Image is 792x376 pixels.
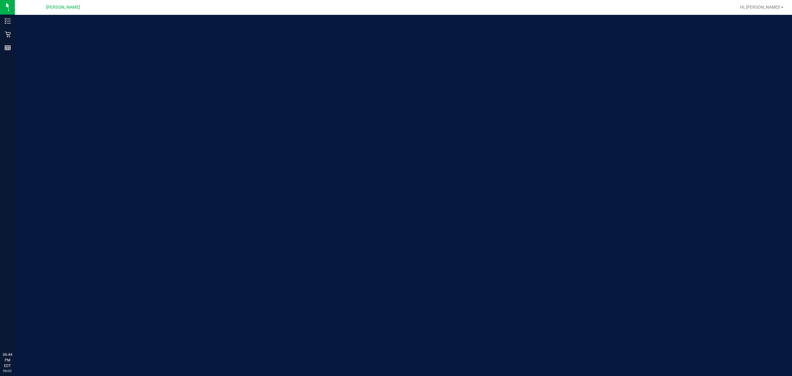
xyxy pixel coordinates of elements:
p: 06:44 PM EDT [3,352,12,369]
inline-svg: Retail [5,31,11,37]
p: 09/22 [3,369,12,373]
span: [PERSON_NAME] [46,5,80,10]
inline-svg: Inventory [5,18,11,24]
inline-svg: Reports [5,45,11,51]
span: Hi, [PERSON_NAME]! [740,5,780,10]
